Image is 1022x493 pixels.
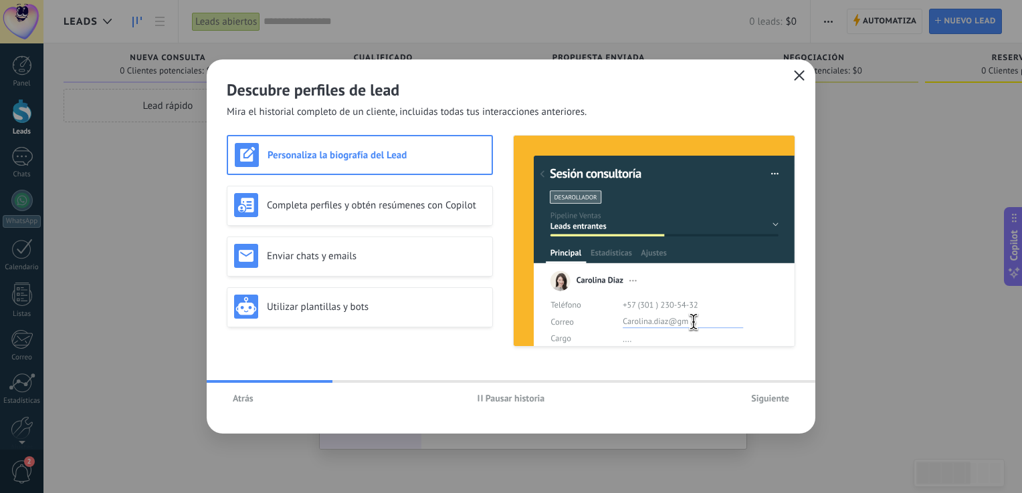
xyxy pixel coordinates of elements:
h2: Descubre perfiles de lead [227,79,795,100]
span: Siguiente [751,393,789,403]
h3: Completa perfiles y obtén resúmenes con Copilot [267,199,486,212]
h3: Utilizar plantillas y bots [267,301,486,313]
button: Pausar historia [472,388,551,408]
button: Atrás [227,388,260,408]
span: Mira el historial completo de un cliente, incluidas todas tus interacciones anteriores. [227,106,587,119]
span: Pausar historia [486,393,545,403]
h3: Enviar chats y emails [267,250,486,263]
button: Siguiente [745,388,795,408]
span: Atrás [233,393,253,403]
h3: Personaliza la biografía del Lead [268,149,485,162]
